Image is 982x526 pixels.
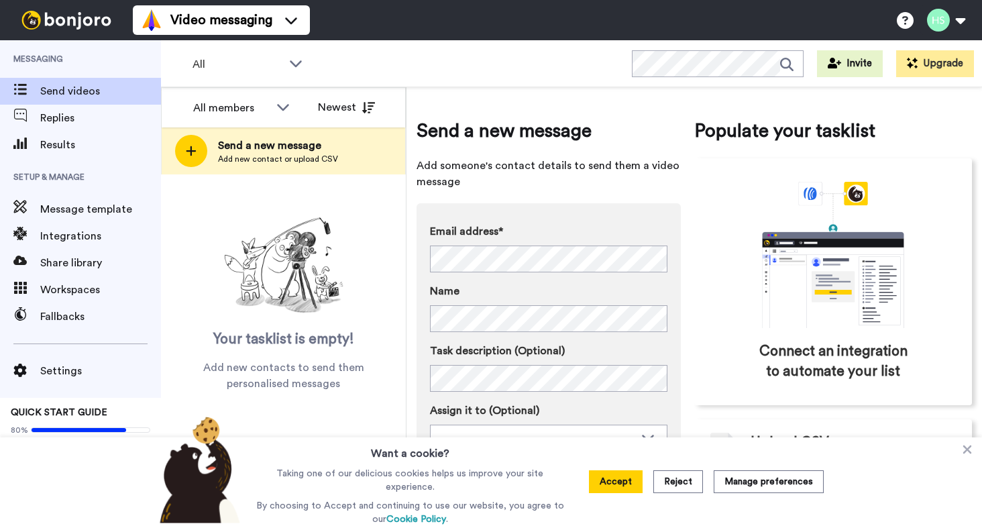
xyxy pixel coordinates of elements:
[708,433,737,466] img: csv-grey.png
[11,408,107,417] span: QUICK START GUIDE
[181,360,386,392] span: Add new contacts to send them personalised messages
[40,255,161,271] span: Share library
[218,138,338,154] span: Send a new message
[40,83,161,99] span: Send videos
[40,137,161,153] span: Results
[213,329,354,350] span: Your tasklist is empty!
[11,425,28,435] span: 80%
[308,94,385,121] button: Newest
[193,56,282,72] span: All
[371,437,449,462] h3: Want a cookie?
[217,212,351,319] img: ready-set-action.png
[386,515,446,524] a: Cookie Policy
[417,117,681,144] span: Send a new message
[732,182,934,328] div: animation
[193,100,270,116] div: All members
[40,282,161,298] span: Workspaces
[751,433,829,453] span: Upload CSV
[430,343,667,359] label: Task description (Optional)
[694,117,972,144] span: Populate your tasklist
[141,9,162,31] img: vm-color.svg
[40,228,161,244] span: Integrations
[430,403,667,419] label: Assign it to (Optional)
[40,363,161,379] span: Settings
[40,309,161,325] span: Fallbacks
[170,11,272,30] span: Video messaging
[817,50,883,77] button: Invite
[896,50,974,77] button: Upgrade
[653,470,703,493] button: Reject
[40,110,161,126] span: Replies
[253,499,567,526] p: By choosing to Accept and continuing to use our website, you agree to our .
[430,223,667,240] label: Email address*
[430,283,459,299] span: Name
[751,341,915,382] span: Connect an integration to automate your list
[589,470,643,493] button: Accept
[417,158,681,190] span: Add someone's contact details to send them a video message
[253,467,567,494] p: Taking one of our delicious cookies helps us improve your site experience.
[218,154,338,164] span: Add new contact or upload CSV
[16,11,117,30] img: bj-logo-header-white.svg
[40,201,161,217] span: Message template
[714,470,824,493] button: Manage preferences
[148,416,247,523] img: bear-with-cookie.png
